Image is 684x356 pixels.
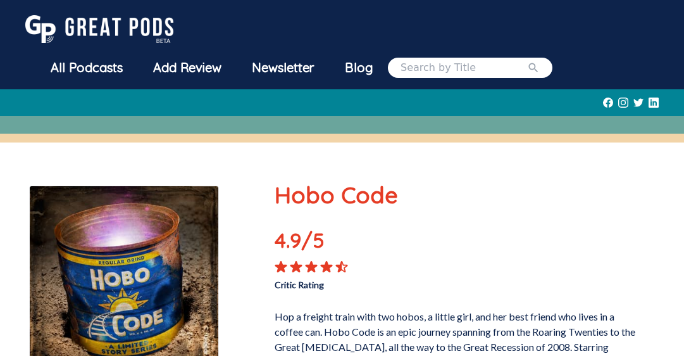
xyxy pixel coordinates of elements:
[401,60,527,75] input: Search by Title
[275,225,349,260] p: 4.9 /5
[237,51,330,84] a: Newsletter
[275,273,459,291] p: Critic Rating
[330,51,388,84] a: Blog
[275,178,644,212] p: Hobo Code
[138,51,237,84] a: Add Review
[35,51,138,84] a: All Podcasts
[25,15,173,43] img: GreatPods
